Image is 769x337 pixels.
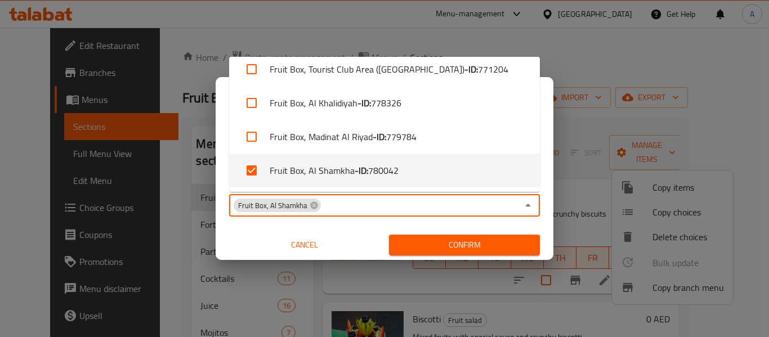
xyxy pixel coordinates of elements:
b: - ID: [357,96,371,110]
b: - ID: [355,164,368,177]
span: Confirm [398,238,531,252]
span: 779784 [386,130,417,143]
span: Fruit Box, Al Shamkha [234,200,312,211]
button: Confirm [389,235,540,255]
b: - ID: [373,130,386,143]
button: Close [520,197,536,213]
b: - ID: [464,62,478,76]
span: 771204 [478,62,508,76]
span: 780042 [368,164,399,177]
li: Fruit Box, Al Shamkha [229,154,540,187]
li: Fruit Box, Tourist Club Area ([GEOGRAPHIC_DATA]) [229,52,540,86]
button: Cancel [229,235,380,255]
div: Fruit Box, Al Shamkha [234,199,321,212]
li: Fruit Box, Al Khalidiyah [229,86,540,120]
span: 778326 [371,96,401,110]
li: Fruit Box, Madinat Al Riyad [229,120,540,154]
span: Cancel [234,238,375,252]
